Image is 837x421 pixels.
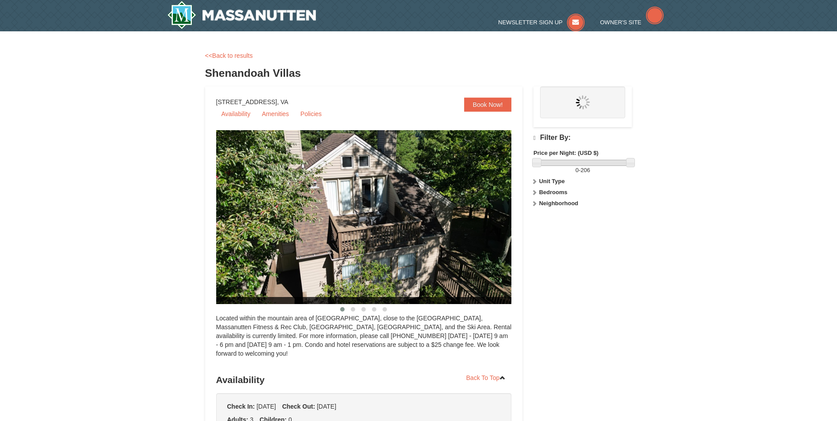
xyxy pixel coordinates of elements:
[498,19,585,26] a: Newsletter Sign Up
[205,52,253,59] a: <<Back to results
[256,107,294,120] a: Amenities
[576,95,590,109] img: wait.gif
[539,178,565,184] strong: Unit Type
[533,150,598,156] strong: Price per Night: (USD $)
[533,166,632,175] label: -
[317,403,336,410] span: [DATE]
[575,167,578,173] span: 0
[216,371,512,389] h3: Availability
[282,403,315,410] strong: Check Out:
[167,1,316,29] a: Massanutten Resort
[227,403,255,410] strong: Check In:
[461,371,512,384] a: Back To Top
[581,167,590,173] span: 206
[205,64,632,82] h3: Shenandoah Villas
[600,19,664,26] a: Owner's Site
[256,403,276,410] span: [DATE]
[498,19,563,26] span: Newsletter Sign Up
[167,1,316,29] img: Massanutten Resort Logo
[533,134,632,142] h4: Filter By:
[295,107,327,120] a: Policies
[464,98,512,112] a: Book Now!
[539,200,578,207] strong: Neighborhood
[216,130,534,304] img: 19219019-2-e70bf45f.jpg
[216,314,512,367] div: Located within the mountain area of [GEOGRAPHIC_DATA], close to the [GEOGRAPHIC_DATA], Massanutte...
[539,189,567,195] strong: Bedrooms
[216,107,256,120] a: Availability
[600,19,642,26] span: Owner's Site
